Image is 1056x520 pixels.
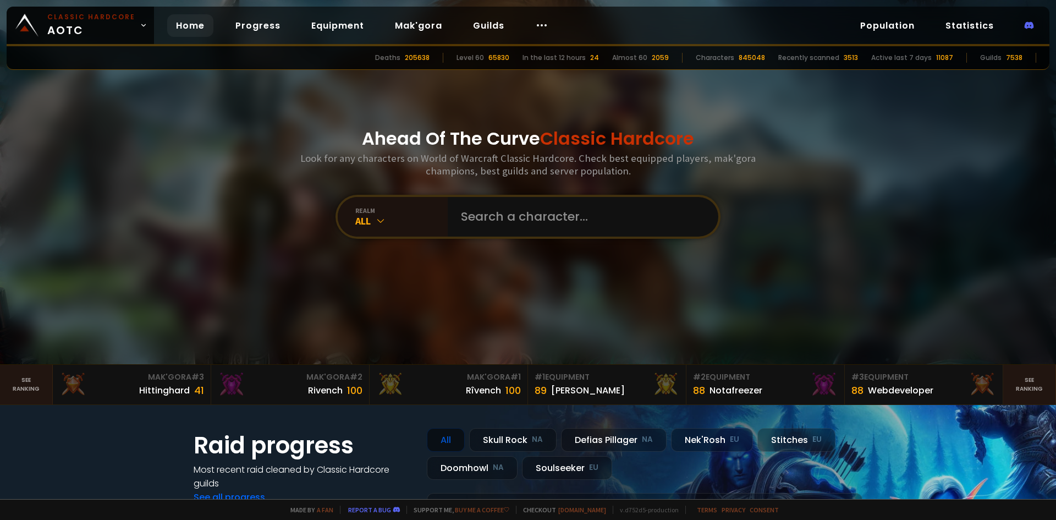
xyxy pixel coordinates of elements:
div: Stitches [757,428,835,452]
span: Support me, [406,506,509,514]
div: Equipment [851,371,996,383]
div: 205638 [405,53,430,63]
small: NA [642,434,653,445]
div: 100 [505,383,521,398]
div: Level 60 [457,53,484,63]
a: Seeranking [1003,365,1056,404]
div: 88 [693,383,705,398]
div: All [427,428,465,452]
div: Notafreezer [710,384,762,397]
div: Equipment [535,371,679,383]
a: a fan [317,506,333,514]
a: Buy me a coffee [455,506,509,514]
div: 11087 [936,53,953,63]
span: # 1 [510,371,521,382]
small: EU [812,434,822,445]
div: 2059 [652,53,669,63]
a: Mak'Gora#3Hittinghard41 [53,365,211,404]
div: Skull Rock [469,428,557,452]
input: Search a character... [454,197,705,237]
div: Mak'Gora [59,371,204,383]
div: Nek'Rosh [671,428,753,452]
h1: Ahead Of The Curve [362,125,694,152]
span: # 2 [350,371,362,382]
a: #1Equipment89[PERSON_NAME] [528,365,686,404]
h4: Most recent raid cleaned by Classic Hardcore guilds [194,463,414,490]
div: Guilds [980,53,1002,63]
span: AOTC [47,12,135,39]
div: 65830 [488,53,509,63]
span: # 3 [851,371,864,382]
div: Recently scanned [778,53,839,63]
small: NA [493,462,504,473]
span: Made by [284,506,333,514]
small: NA [532,434,543,445]
div: Almost 60 [612,53,647,63]
div: 3513 [844,53,858,63]
div: Mak'Gora [218,371,362,383]
div: Rîvench [466,384,501,397]
div: Defias Pillager [561,428,667,452]
a: #2Equipment88Notafreezer [686,365,845,404]
a: #3Equipment88Webdeveloper [845,365,1003,404]
a: Consent [750,506,779,514]
a: Mak'gora [386,14,451,37]
a: Guilds [464,14,513,37]
a: Statistics [937,14,1003,37]
span: # 1 [535,371,545,382]
a: See all progress [194,491,265,503]
a: Terms [697,506,717,514]
div: Webdeveloper [868,384,933,397]
div: Mak'Gora [376,371,521,383]
a: Home [167,14,213,37]
a: Report a bug [348,506,391,514]
span: Checkout [516,506,606,514]
span: # 2 [693,371,706,382]
div: 845048 [739,53,765,63]
span: v. d752d5 - production [613,506,679,514]
a: Progress [227,14,289,37]
div: 41 [194,383,204,398]
a: Equipment [302,14,373,37]
div: realm [355,206,448,215]
h1: Raid progress [194,428,414,463]
div: Soulseeker [522,456,612,480]
a: [DOMAIN_NAME] [558,506,606,514]
small: EU [730,434,739,445]
a: Privacy [722,506,745,514]
div: Active last 7 days [871,53,932,63]
div: Characters [696,53,734,63]
a: Population [851,14,923,37]
div: Rivench [308,384,343,397]
small: Classic Hardcore [47,12,135,22]
a: Mak'Gora#1Rîvench100 [370,365,528,404]
div: 24 [590,53,599,63]
div: Doomhowl [427,456,518,480]
div: Equipment [693,371,838,383]
div: [PERSON_NAME] [551,384,625,397]
div: All [355,215,448,227]
small: EU [589,462,598,473]
div: Hittinghard [139,384,190,397]
div: 88 [851,383,864,398]
div: 100 [347,383,362,398]
div: 7538 [1006,53,1022,63]
span: Classic Hardcore [540,126,694,151]
h3: Look for any characters on World of Warcraft Classic Hardcore. Check best equipped players, mak'g... [296,152,760,177]
span: # 3 [191,371,204,382]
a: Classic HardcoreAOTC [7,7,154,44]
a: Mak'Gora#2Rivench100 [211,365,370,404]
div: Deaths [375,53,400,63]
div: 89 [535,383,547,398]
div: In the last 12 hours [522,53,586,63]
